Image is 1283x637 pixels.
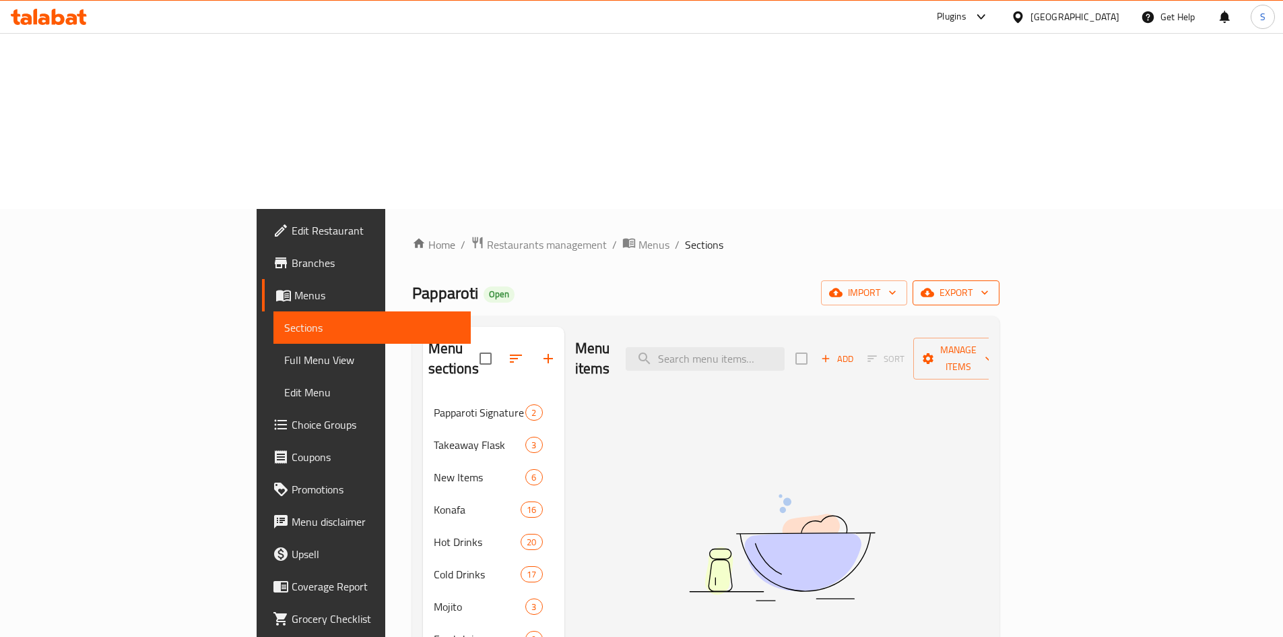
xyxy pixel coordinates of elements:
[423,461,564,493] div: New Items6
[484,289,515,300] span: Open
[575,338,610,379] h2: Menu items
[675,237,680,253] li: /
[434,599,526,615] span: Mojito
[913,280,999,305] button: export
[521,502,542,518] div: items
[525,404,542,421] div: items
[292,255,460,271] span: Branches
[292,546,460,562] span: Upsell
[292,611,460,627] span: Grocery Checklist
[292,449,460,465] span: Coupons
[434,566,521,582] span: Cold Drinks
[525,599,542,615] div: items
[262,570,471,603] a: Coverage Report
[913,338,1004,380] button: Manage items
[626,347,785,371] input: search
[423,590,564,623] div: Mojito3
[412,278,478,308] span: Papparoti
[521,536,541,549] span: 20
[423,526,564,558] div: Hot Drinks20
[924,342,993,375] span: Manage items
[526,439,541,452] span: 3
[521,566,542,582] div: items
[622,236,669,253] a: Menus
[526,601,541,613] span: 3
[1030,9,1119,24] div: [GEOGRAPHIC_DATA]
[521,568,541,581] span: 17
[262,538,471,570] a: Upsell
[471,236,607,253] a: Restaurants management
[262,279,471,311] a: Menus
[292,578,460,595] span: Coverage Report
[423,429,564,461] div: Takeaway Flask3
[859,348,913,369] span: Sort items
[292,222,460,239] span: Edit Restaurant
[821,280,907,305] button: import
[471,344,500,373] span: Select all sections
[262,473,471,506] a: Promotions
[614,458,950,637] img: dish.svg
[816,348,859,369] span: Add item
[937,9,966,25] div: Plugins
[294,287,460,303] span: Menus
[832,284,896,301] span: import
[521,534,542,550] div: items
[284,384,460,400] span: Edit Menu
[262,214,471,247] a: Edit Restaurant
[816,348,859,369] button: Add
[292,481,460,497] span: Promotions
[521,504,541,516] span: 16
[526,471,541,484] span: 6
[525,469,542,485] div: items
[434,404,526,421] span: Papparoti Signature Bun
[262,441,471,473] a: Coupons
[262,247,471,279] a: Branches
[484,286,515,303] div: Open
[284,320,460,336] span: Sections
[612,237,617,253] li: /
[923,284,989,301] span: export
[284,352,460,368] span: Full Menu View
[819,351,855,367] span: Add
[1260,9,1265,24] span: S
[423,493,564,526] div: Konafa16
[273,376,471,408] a: Edit Menu
[423,396,564,429] div: Papparoti Signature Bun2
[412,236,999,253] nav: breadcrumb
[262,408,471,441] a: Choice Groups
[292,514,460,530] span: Menu disclaimer
[273,311,471,344] a: Sections
[423,558,564,590] div: Cold Drinks17
[434,469,526,485] span: New Items
[638,237,669,253] span: Menus
[525,437,542,453] div: items
[262,603,471,635] a: Grocery Checklist
[434,502,521,518] span: Konafa
[292,417,460,433] span: Choice Groups
[434,534,521,550] span: Hot Drinks
[685,237,723,253] span: Sections
[500,342,532,375] span: Sort sections
[262,506,471,538] a: Menu disclaimer
[526,406,541,419] span: 2
[273,344,471,376] a: Full Menu View
[434,437,526,453] span: Takeaway Flask
[487,237,607,253] span: Restaurants management
[532,342,564,375] button: Add section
